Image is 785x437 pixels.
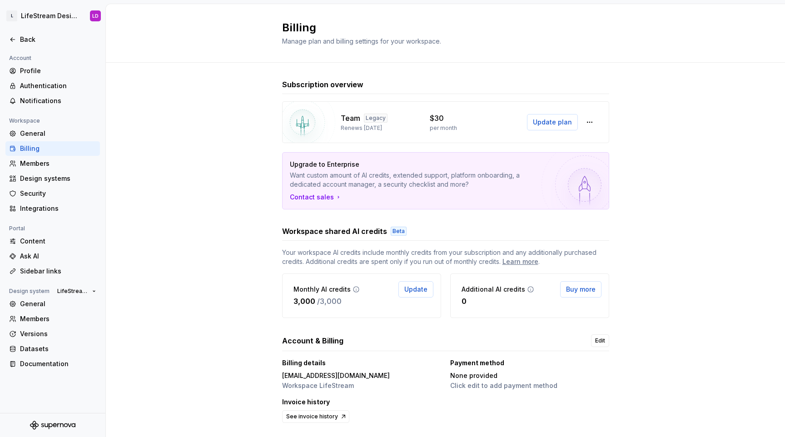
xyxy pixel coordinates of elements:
[282,37,441,45] span: Manage plan and billing settings for your workspace.
[20,174,96,183] div: Design systems
[20,66,96,75] div: Profile
[282,248,609,266] span: Your workspace AI credits include monthly credits from your subscription and any additionally pur...
[462,296,467,307] p: 0
[462,285,525,294] p: Additional AI credits
[57,288,89,295] span: LifeStream Design Wiki
[290,193,342,202] a: Contact sales
[527,114,578,130] button: Update plan
[20,329,96,338] div: Versions
[317,296,342,307] p: / 3,000
[21,11,79,20] div: LifeStream Design Wiki
[5,32,100,47] a: Back
[5,201,100,216] a: Integrations
[20,204,96,213] div: Integrations
[286,413,338,420] span: See invoice history
[5,223,29,234] div: Portal
[293,285,351,294] p: Monthly AI credits
[450,371,557,380] p: None provided
[92,12,99,20] div: LD
[5,79,100,93] a: Authentication
[591,334,609,347] a: Edit
[20,344,96,353] div: Datasets
[282,358,326,367] p: Billing details
[391,227,407,236] div: Beta
[5,186,100,201] a: Security
[5,327,100,341] a: Versions
[404,285,427,294] span: Update
[5,286,53,297] div: Design system
[6,10,17,21] div: L
[5,156,100,171] a: Members
[533,118,572,127] span: Update plan
[364,114,388,123] div: Legacy
[5,312,100,326] a: Members
[5,357,100,371] a: Documentation
[5,64,100,78] a: Profile
[20,359,96,368] div: Documentation
[20,35,96,44] div: Back
[282,79,363,90] h3: Subscription overview
[430,113,444,124] p: $30
[293,296,315,307] p: 3,000
[20,81,96,90] div: Authentication
[5,126,100,141] a: General
[282,20,598,35] h2: Billing
[5,264,100,278] a: Sidebar links
[5,249,100,263] a: Ask AI
[502,257,538,266] a: Learn more
[5,94,100,108] a: Notifications
[20,267,96,276] div: Sidebar links
[20,252,96,261] div: Ask AI
[341,124,382,132] p: Renews [DATE]
[5,171,100,186] a: Design systems
[20,129,96,138] div: General
[282,397,330,407] p: Invoice history
[282,381,390,390] p: Workspace LifeStream
[5,141,100,156] a: Billing
[5,234,100,248] a: Content
[566,285,596,294] span: Buy more
[282,226,387,237] h3: Workspace shared AI credits
[450,358,504,367] p: Payment method
[450,381,557,390] p: Click edit to add payment method
[430,124,457,132] p: per month
[290,171,538,189] p: Want custom amount of AI credits, extended support, platform onboarding, a dedicated account mana...
[282,335,343,346] h3: Account & Billing
[20,189,96,198] div: Security
[20,314,96,323] div: Members
[20,144,96,153] div: Billing
[2,6,104,26] button: LLifeStream Design WikiLD
[398,281,433,298] button: Update
[282,410,349,423] a: See invoice history
[290,160,538,169] p: Upgrade to Enterprise
[560,281,601,298] button: Buy more
[20,159,96,168] div: Members
[5,115,44,126] div: Workspace
[5,342,100,356] a: Datasets
[20,96,96,105] div: Notifications
[595,337,605,344] span: Edit
[20,237,96,246] div: Content
[5,53,35,64] div: Account
[30,421,75,430] svg: Supernova Logo
[341,113,360,124] p: Team
[282,371,390,380] p: [EMAIL_ADDRESS][DOMAIN_NAME]
[20,299,96,308] div: General
[5,297,100,311] a: General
